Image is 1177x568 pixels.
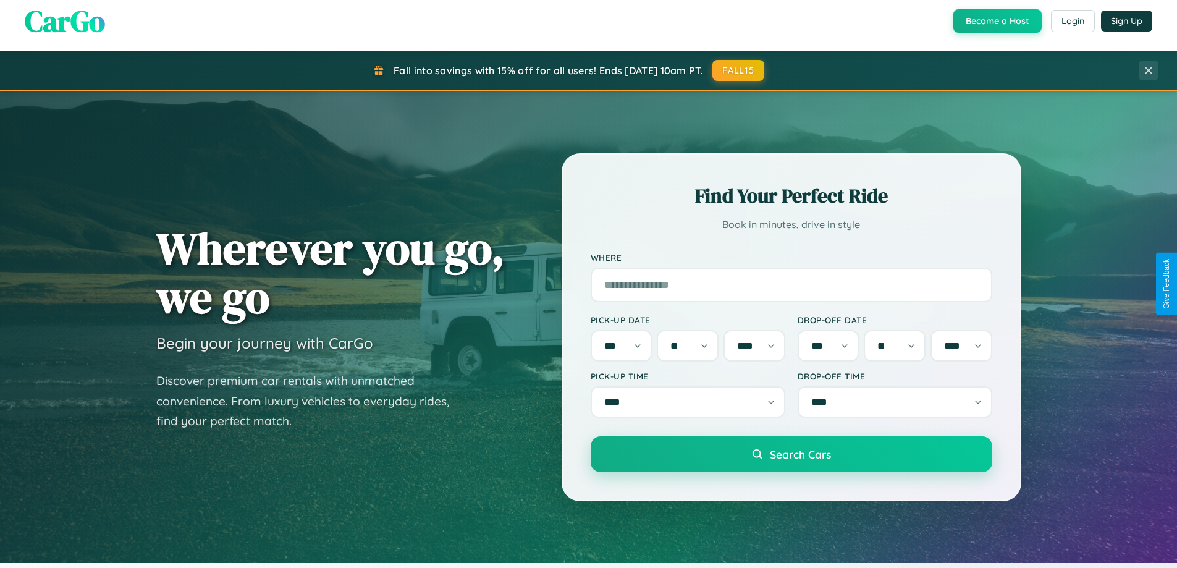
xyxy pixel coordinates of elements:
label: Pick-up Date [591,315,785,325]
span: Fall into savings with 15% off for all users! Ends [DATE] 10am PT. [394,64,703,77]
div: Give Feedback [1162,259,1171,309]
h1: Wherever you go, we go [156,224,505,321]
h2: Find Your Perfect Ride [591,182,992,210]
button: Become a Host [953,9,1042,33]
h3: Begin your journey with CarGo [156,334,373,352]
label: Drop-off Time [798,371,992,381]
span: CarGo [25,1,105,41]
button: Sign Up [1101,11,1152,32]
button: FALL15 [712,60,764,81]
label: Where [591,252,992,263]
label: Pick-up Time [591,371,785,381]
span: Search Cars [770,447,831,461]
label: Drop-off Date [798,315,992,325]
p: Book in minutes, drive in style [591,216,992,234]
button: Login [1051,10,1095,32]
p: Discover premium car rentals with unmatched convenience. From luxury vehicles to everyday rides, ... [156,371,465,431]
button: Search Cars [591,436,992,472]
